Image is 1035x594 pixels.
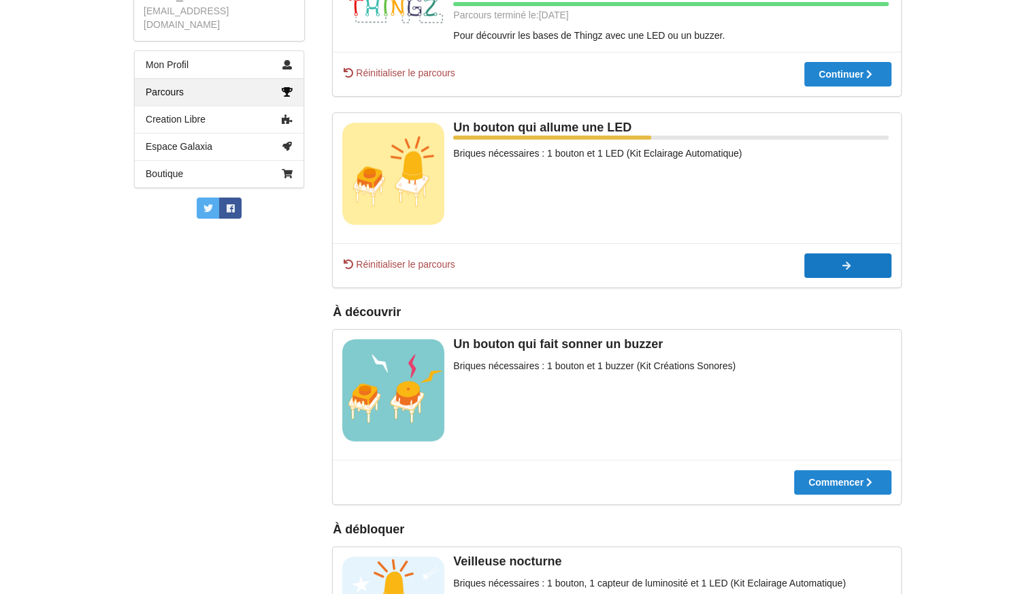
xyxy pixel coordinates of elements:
[135,160,303,187] a: Boutique
[342,29,891,42] div: Pour découvrir les bases de Thingz avec une LED ou un buzzer.
[135,78,303,106] a: Parcours
[342,576,891,590] div: Briques nécessaires : 1 bouton, 1 capteur de luminosité et 1 LED (Kit Eclairage Automatique)
[342,337,891,352] div: Un bouton qui fait sonner un buzzer
[135,51,303,78] a: Mon Profil
[333,522,404,537] div: À débloquer
[342,8,889,22] div: Parcours terminé le: [DATE]
[144,4,295,31] div: [EMAIL_ADDRESS][DOMAIN_NAME]
[819,69,877,79] div: Continuer
[342,339,444,441] img: vignettes_ve.jpg
[342,359,891,373] div: Briques nécessaires : 1 bouton et 1 buzzer (Kit Créations Sonores)
[135,133,303,160] a: Espace Galaxia
[342,257,455,271] span: Réinitialiser le parcours
[342,554,891,569] div: Veilleuse nocturne
[342,123,444,225] img: bouton_led.jpg
[804,62,891,87] button: Continuer
[342,66,455,80] span: Réinitialiser le parcours
[333,304,901,320] div: À découvrir
[808,478,877,487] div: Commencer
[135,106,303,133] a: Creation Libre
[342,120,891,136] div: Un bouton qui allume une LED
[794,470,891,495] button: Commencer
[342,146,891,160] div: Briques nécessaires : 1 bouton et 1 LED (Kit Eclairage Automatique)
